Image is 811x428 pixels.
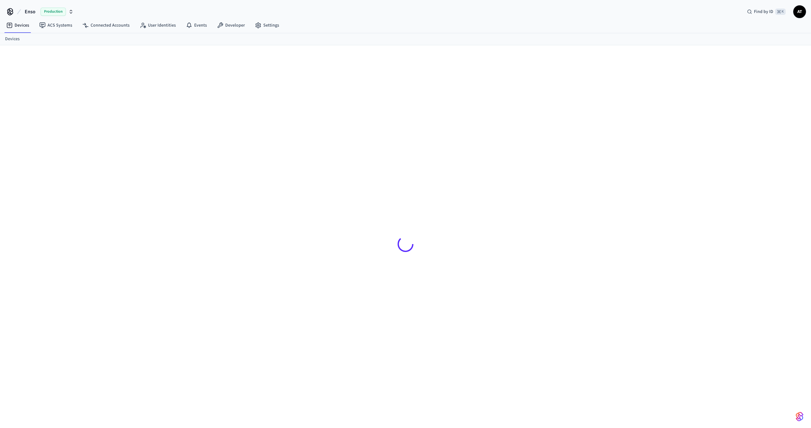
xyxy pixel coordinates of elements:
span: Enso [25,8,35,16]
a: Devices [5,36,20,42]
span: Production [41,8,66,16]
a: ACS Systems [34,20,77,31]
span: Find by ID [754,9,773,15]
a: Events [181,20,212,31]
a: User Identities [135,20,181,31]
button: AT [793,5,806,18]
span: AT [794,6,805,17]
a: Devices [1,20,34,31]
img: SeamLogoGradient.69752ec5.svg [796,412,803,422]
div: Find by ID⌘ K [742,6,791,17]
a: Settings [250,20,284,31]
a: Developer [212,20,250,31]
span: ⌘ K [775,9,786,15]
a: Connected Accounts [77,20,135,31]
